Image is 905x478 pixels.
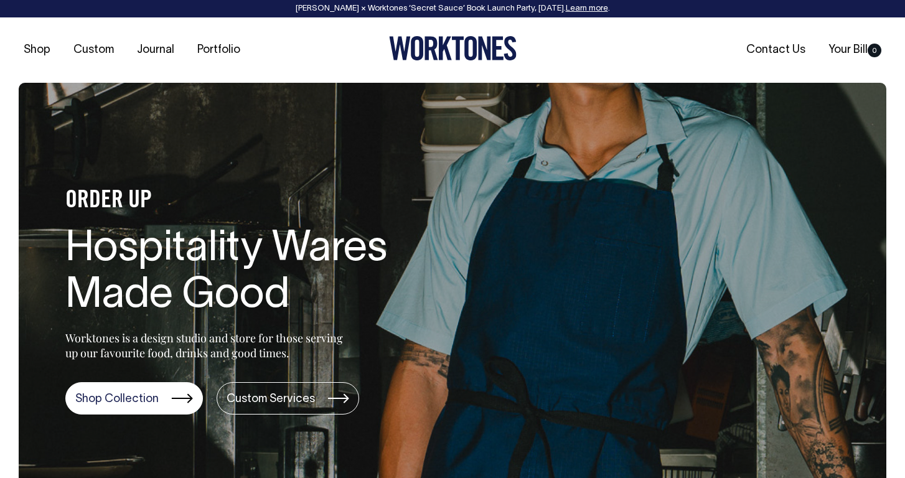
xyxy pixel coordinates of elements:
[217,382,359,415] a: Custom Services
[19,40,55,60] a: Shop
[566,5,608,12] a: Learn more
[741,40,810,60] a: Contact Us
[823,40,886,60] a: Your Bill0
[12,4,893,13] div: [PERSON_NAME] × Worktones ‘Secret Sauce’ Book Launch Party, [DATE]. .
[68,40,119,60] a: Custom
[192,40,245,60] a: Portfolio
[868,44,881,57] span: 0
[65,188,464,214] h4: ORDER UP
[65,227,464,320] h1: Hospitality Wares Made Good
[65,382,203,415] a: Shop Collection
[132,40,179,60] a: Journal
[65,330,349,360] p: Worktones is a design studio and store for those serving up our favourite food, drinks and good t...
